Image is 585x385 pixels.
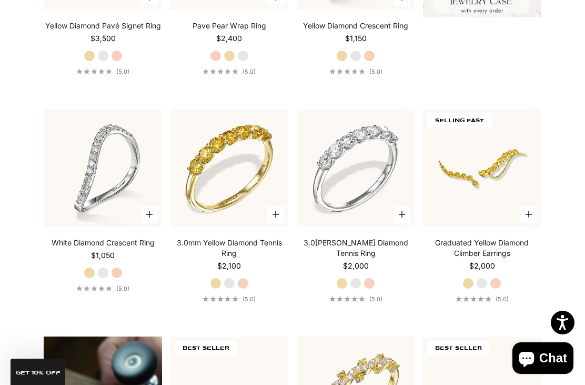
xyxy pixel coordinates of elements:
div: GET 10% Off [11,359,65,385]
span: BEST SELLER [427,341,489,356]
a: 3.0mm Yellow Diamond Tennis Ring [170,238,288,259]
a: Yellow Diamond Crescent Ring [303,21,408,31]
sale-price: $1,150 [345,33,367,44]
a: Graduated Yellow Diamond Climber Earrings [423,238,541,259]
sale-price: $2,400 [216,33,242,44]
span: (5.0) [116,68,129,75]
div: 5.0 out of 5.0 stars [329,296,365,302]
a: 5.0 out of 5.0 stars(5.0) [76,68,129,75]
div: 5.0 out of 5.0 stars [203,68,238,74]
a: 5.0 out of 5.0 stars(5.0) [329,295,382,303]
a: Pave Pear Wrap Ring [193,21,266,31]
sale-price: $2,000 [343,261,369,271]
div: 5.0 out of 5.0 stars [76,68,112,74]
a: 5.0 out of 5.0 stars(5.0) [203,295,256,303]
span: BEST SELLER [175,341,237,356]
div: 5.0 out of 5.0 stars [329,68,365,74]
span: (5.0) [116,285,129,292]
div: 5.0 out of 5.0 stars [203,296,238,302]
a: Yellow Diamond Pavé Signet Ring [45,21,161,31]
sale-price: $1,050 [91,250,115,261]
a: 5.0 out of 5.0 stars(5.0) [203,68,256,75]
sale-price: $3,500 [90,33,116,44]
a: #YellowGold #WhiteGold #RoseGold [297,109,415,227]
img: #YellowGold [170,109,288,227]
img: #WhiteGold [44,109,162,227]
div: 5.0 out of 5.0 stars [76,285,112,291]
a: 5.0 out of 5.0 stars(5.0) [456,295,509,303]
sale-price: $2,000 [469,261,495,271]
span: (5.0) [243,295,256,303]
span: GET 10% Off [16,370,60,376]
span: (5.0) [243,68,256,75]
span: (5.0) [369,295,382,303]
a: White Diamond Crescent Ring [52,238,155,248]
inbox-online-store-chat: Shopify online store chat [509,342,577,377]
a: 3.0[PERSON_NAME] Diamond Tennis Ring [297,238,415,259]
sale-price: $2,100 [217,261,241,271]
a: 5.0 out of 5.0 stars(5.0) [76,285,129,292]
span: (5.0) [369,68,382,75]
span: (5.0) [496,295,509,303]
span: SELLING FAST [427,113,492,128]
img: 3.0mm White Diamond Tennis Ring [297,109,415,227]
div: 5.0 out of 5.0 stars [456,296,491,302]
a: 5.0 out of 5.0 stars(5.0) [329,68,382,75]
img: #YellowGold [423,109,541,227]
